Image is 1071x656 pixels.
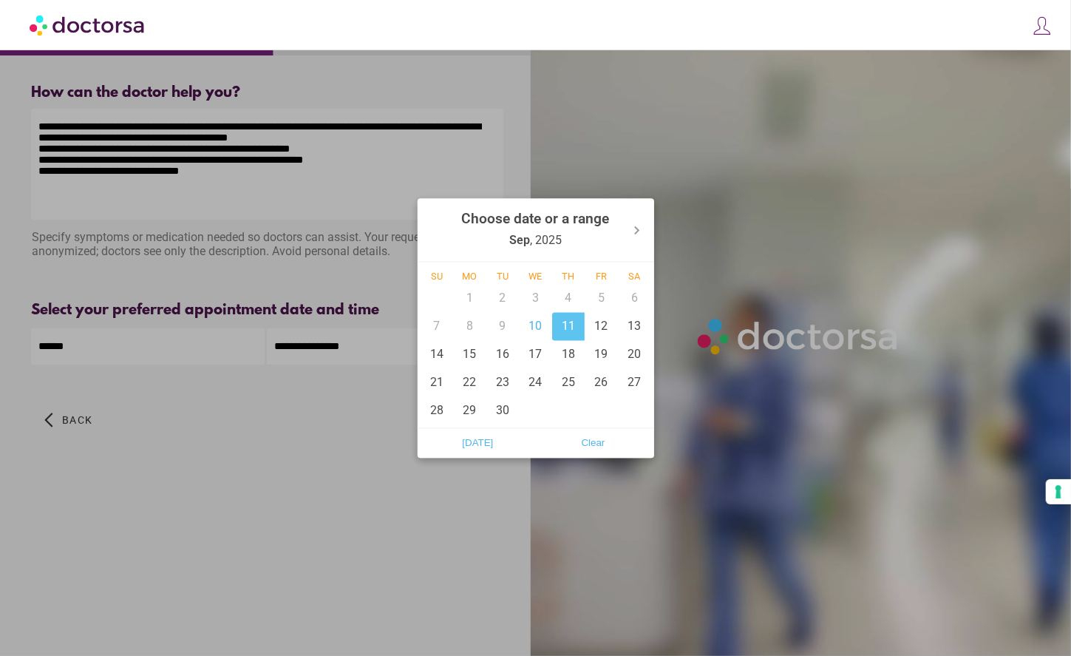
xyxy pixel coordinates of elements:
div: 23 [486,368,520,396]
div: 9 [486,312,520,340]
div: Su [421,271,454,282]
div: 30 [486,396,520,425]
div: 20 [618,340,651,368]
div: 24 [519,368,552,396]
div: Fr [585,271,618,282]
div: 12 [585,312,618,340]
div: Tu [486,271,520,282]
div: 5 [585,284,618,312]
div: Sa [618,271,651,282]
div: 15 [453,340,486,368]
div: 3 [519,284,552,312]
div: 18 [552,340,585,368]
div: 25 [552,368,585,396]
span: Clear [540,432,647,454]
div: , 2025 [462,201,610,258]
div: 29 [453,396,486,425]
div: 19 [585,340,618,368]
div: 17 [519,340,552,368]
div: We [519,271,552,282]
div: 11 [552,312,585,340]
button: [DATE] [421,431,536,455]
div: 4 [552,284,585,312]
div: 10 [519,312,552,340]
strong: Sep [509,233,530,247]
div: 16 [486,340,520,368]
div: 13 [618,312,651,340]
div: Mo [453,271,486,282]
button: Clear [536,431,651,455]
div: 2 [486,284,520,312]
div: 26 [585,368,618,396]
div: 28 [421,396,454,425]
div: 27 [618,368,651,396]
div: 14 [421,340,454,368]
div: 22 [453,368,486,396]
button: Your consent preferences for tracking technologies [1046,479,1071,504]
strong: Choose date or a range [462,210,610,227]
div: 21 [421,368,454,396]
span: [DATE] [425,432,531,454]
div: 1 [453,284,486,312]
div: 6 [618,284,651,312]
div: Th [552,271,585,282]
div: 8 [453,312,486,340]
img: Doctorsa.com [30,8,146,41]
div: 7 [421,312,454,340]
img: icons8-customer-100.png [1032,16,1053,36]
